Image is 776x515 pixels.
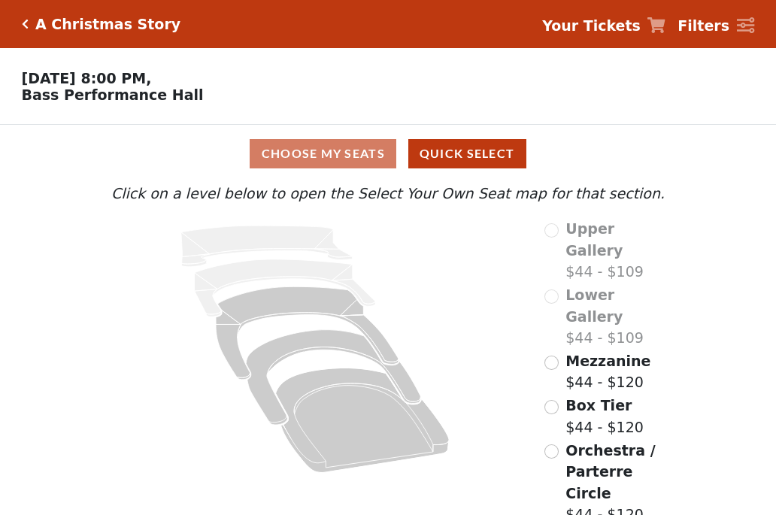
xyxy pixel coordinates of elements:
path: Lower Gallery - Seats Available: 0 [195,259,376,317]
path: Orchestra / Parterre Circle - Seats Available: 167 [276,368,450,473]
strong: Your Tickets [542,17,641,34]
strong: Filters [677,17,729,34]
path: Upper Gallery - Seats Available: 0 [181,226,353,267]
a: Filters [677,15,754,37]
label: $44 - $120 [565,395,644,438]
p: Click on a level below to open the Select Your Own Seat map for that section. [108,183,668,204]
span: Orchestra / Parterre Circle [565,442,655,501]
span: Upper Gallery [565,220,623,259]
h5: A Christmas Story [35,16,180,33]
label: $44 - $109 [565,218,668,283]
button: Quick Select [408,139,526,168]
span: Lower Gallery [565,286,623,325]
span: Mezzanine [565,353,650,369]
span: Box Tier [565,397,632,414]
label: $44 - $109 [565,284,668,349]
label: $44 - $120 [565,350,650,393]
a: Your Tickets [542,15,665,37]
a: Click here to go back to filters [22,19,29,29]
